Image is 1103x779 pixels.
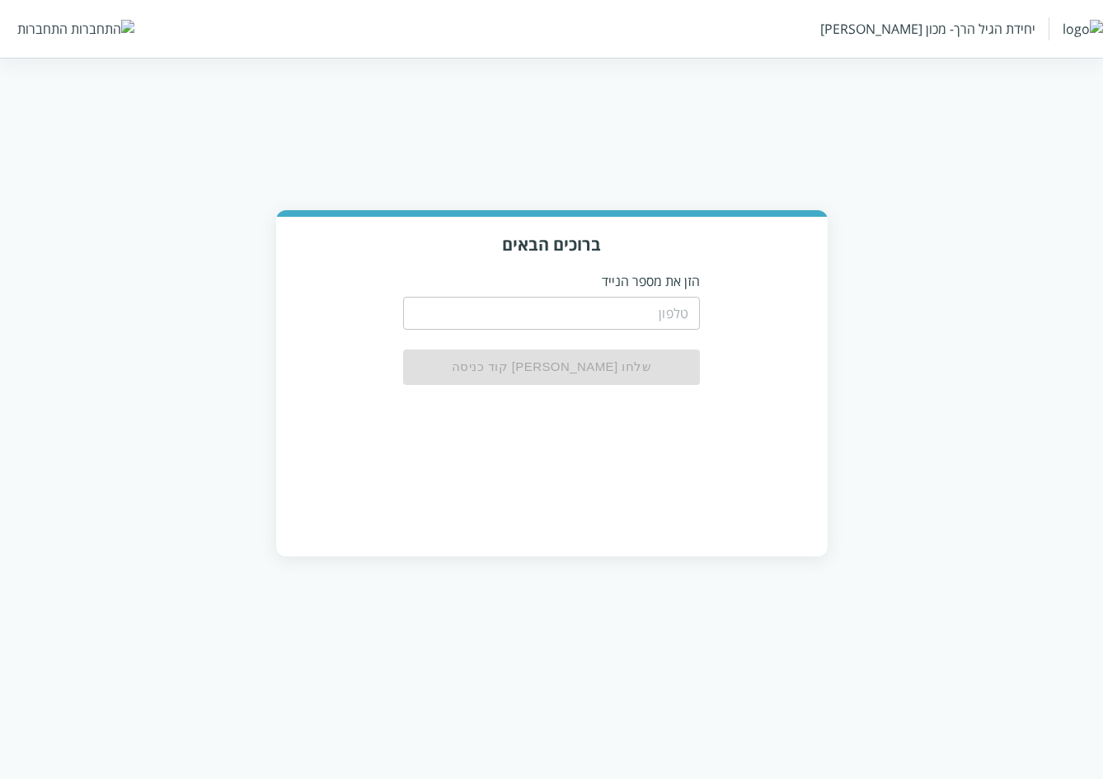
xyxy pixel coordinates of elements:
[1063,20,1103,38] img: logo
[293,233,811,256] h3: ברוכים הבאים
[403,272,700,290] p: הזן את מספר הנייד
[820,20,1035,38] div: יחידת הגיל הרך- מכון [PERSON_NAME]
[71,20,134,38] img: התחברות
[403,297,700,330] input: טלפון
[17,20,68,38] div: התחברות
